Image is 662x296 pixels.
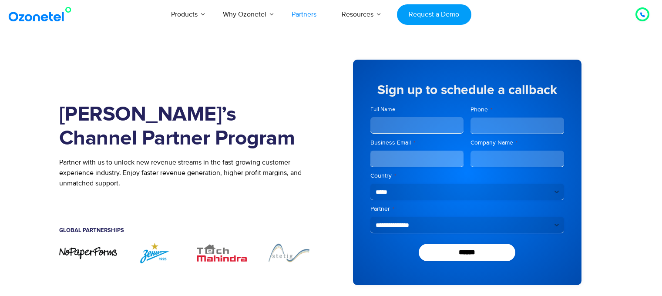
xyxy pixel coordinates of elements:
h5: Sign up to schedule a callback [370,84,564,97]
div: Image Carousel [59,242,318,263]
div: 2 / 7 [126,242,184,263]
div: 4 / 7 [260,242,318,263]
img: nopaperforms [59,246,118,260]
p: Partner with us to unlock new revenue streams in the fast-growing customer experience industry. E... [59,157,318,188]
h1: [PERSON_NAME]’s Channel Partner Program [59,103,318,151]
label: Full Name [370,105,464,114]
div: 1 / 7 [59,246,118,260]
img: Stetig [260,242,318,263]
label: Partner [370,205,564,213]
a: Request a Demo [397,4,471,25]
div: 3 / 7 [193,242,251,263]
label: Country [370,172,564,180]
label: Business Email [370,138,464,147]
img: ZENIT [126,242,184,263]
img: TechMahindra [193,242,251,263]
label: Phone [470,105,564,114]
h5: Global Partnerships [59,228,318,233]
label: Company Name [470,138,564,147]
